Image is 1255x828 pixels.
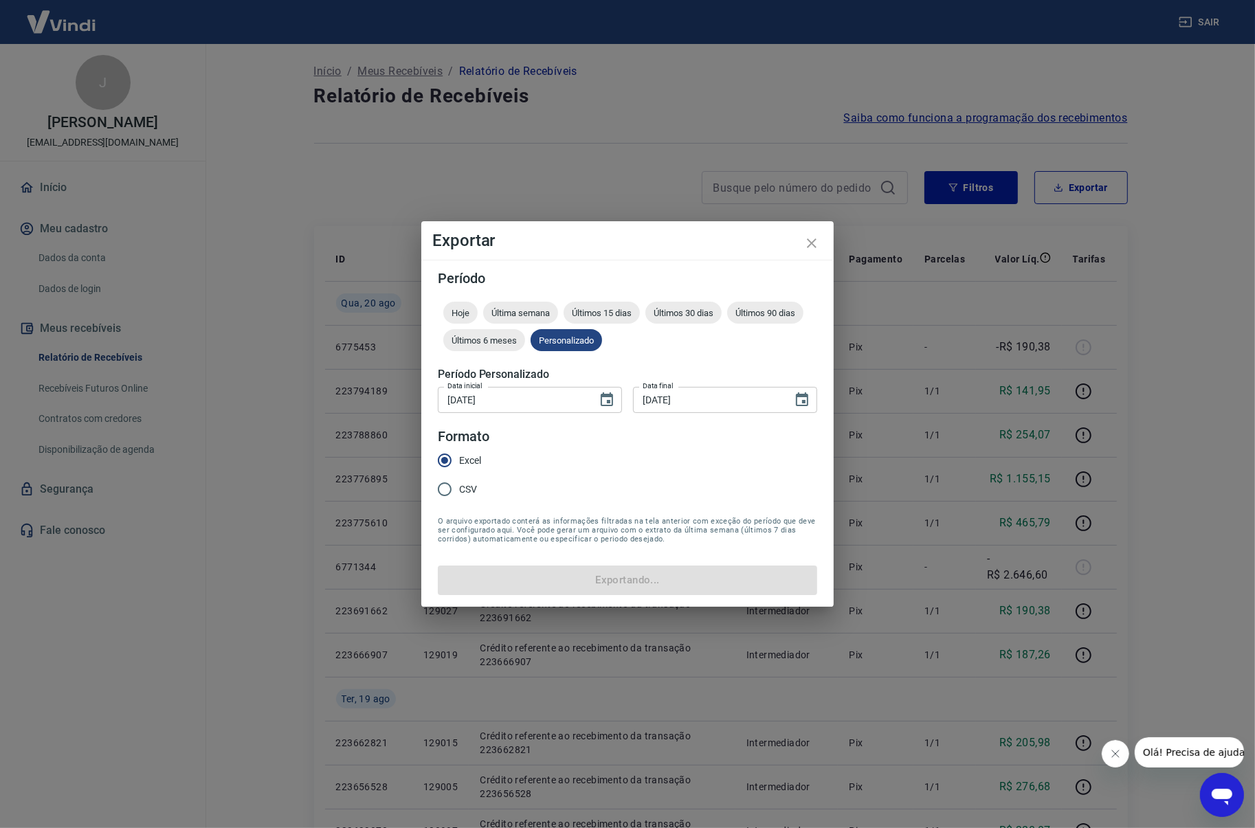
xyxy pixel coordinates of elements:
div: Personalizado [531,329,602,351]
iframe: Mensagem da empresa [1135,737,1244,768]
h4: Exportar [432,232,823,249]
input: DD/MM/YYYY [633,387,783,412]
span: Últimos 15 dias [564,308,640,318]
span: Últimos 6 meses [443,335,525,346]
iframe: Fechar mensagem [1102,740,1129,768]
span: Olá! Precisa de ajuda? [8,10,115,21]
span: CSV [459,482,477,497]
button: close [795,227,828,260]
div: Últimos 30 dias [645,302,722,324]
h5: Período [438,271,817,285]
button: Choose date, selected date is 13 de ago de 2025 [593,386,621,414]
span: Excel [459,454,481,468]
label: Data final [643,381,674,391]
iframe: Botão para abrir a janela de mensagens [1200,773,1244,817]
div: Hoje [443,302,478,324]
span: O arquivo exportado conterá as informações filtradas na tela anterior com exceção do período que ... [438,517,817,544]
span: Hoje [443,308,478,318]
h5: Período Personalizado [438,368,817,381]
label: Data inicial [447,381,482,391]
span: Últimos 30 dias [645,308,722,318]
span: Última semana [483,308,558,318]
legend: Formato [438,427,489,447]
input: DD/MM/YYYY [438,387,588,412]
div: Últimos 90 dias [727,302,803,324]
span: Personalizado [531,335,602,346]
div: Última semana [483,302,558,324]
button: Choose date, selected date is 20 de ago de 2025 [788,386,816,414]
div: Últimos 6 meses [443,329,525,351]
div: Últimos 15 dias [564,302,640,324]
span: Últimos 90 dias [727,308,803,318]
